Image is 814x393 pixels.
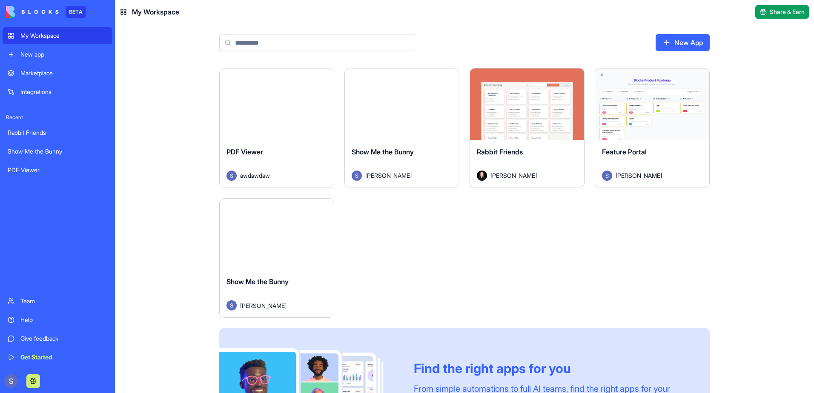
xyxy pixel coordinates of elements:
[240,301,287,310] span: [PERSON_NAME]
[656,34,710,51] a: New App
[477,171,487,181] img: Avatar
[6,6,86,18] a: BETA
[344,68,459,188] a: Show Me the BunnyAvatar[PERSON_NAME]
[414,361,689,376] div: Find the right apps for you
[240,171,270,180] span: awdawdaw
[3,143,112,160] a: Show Me the Bunny
[6,6,59,18] img: logo
[132,7,179,17] span: My Workspace
[20,31,107,40] div: My Workspace
[3,349,112,366] a: Get Started
[219,68,334,188] a: PDF ViewerAvatarawdawdaw
[770,8,805,16] span: Share & Earn
[4,374,18,388] img: ACg8ocJg4p_dPqjhSL03u1SIVTGQdpy5AIiJU7nt3TQW-L-gyDNKzg=s96-c
[602,171,612,181] img: Avatar
[20,316,107,324] div: Help
[8,166,107,174] div: PDF Viewer
[602,148,647,156] span: Feature Portal
[755,5,809,19] button: Share & Earn
[3,124,112,141] a: Rabbit Friends
[66,6,86,18] div: BETA
[477,148,523,156] span: Rabbit Friends
[616,171,662,180] span: [PERSON_NAME]
[8,147,107,156] div: Show Me the Bunny
[595,68,710,188] a: Feature PortalAvatar[PERSON_NAME]
[20,69,107,77] div: Marketplace
[20,353,107,362] div: Get Started
[352,148,414,156] span: Show Me the Bunny
[219,198,334,318] a: Show Me the BunnyAvatar[PERSON_NAME]
[470,68,585,188] a: Rabbit FriendsAvatar[PERSON_NAME]
[226,171,237,181] img: Avatar
[20,297,107,305] div: Team
[226,300,237,310] img: Avatar
[226,148,263,156] span: PDF Viewer
[3,83,112,100] a: Integrations
[3,27,112,44] a: My Workspace
[490,171,537,180] span: [PERSON_NAME]
[3,293,112,310] a: Team
[20,88,107,96] div: Integrations
[3,330,112,347] a: Give feedback
[3,65,112,82] a: Marketplace
[8,128,107,137] div: Rabbit Friends
[3,311,112,328] a: Help
[226,277,289,286] span: Show Me the Bunny
[20,334,107,343] div: Give feedback
[3,114,112,121] span: Recent
[352,171,362,181] img: Avatar
[3,162,112,179] a: PDF Viewer
[365,171,412,180] span: [PERSON_NAME]
[20,50,107,59] div: New app
[3,46,112,63] a: New app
